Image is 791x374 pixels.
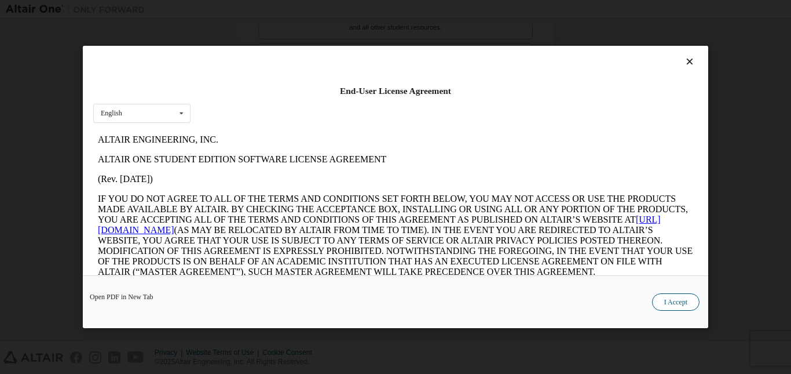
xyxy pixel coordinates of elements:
a: Open PDF in New Tab [90,293,153,300]
div: English [101,110,122,117]
div: End-User License Agreement [93,85,698,97]
button: I Accept [652,293,700,311]
p: ALTAIR ENGINEERING, INC. [5,5,600,15]
p: ALTAIR ONE STUDENT EDITION SOFTWARE LICENSE AGREEMENT [5,24,600,35]
a: [URL][DOMAIN_NAME] [5,85,567,105]
p: (Rev. [DATE]) [5,44,600,55]
p: IF YOU DO NOT AGREE TO ALL OF THE TERMS AND CONDITIONS SET FORTH BELOW, YOU MAY NOT ACCESS OR USE... [5,64,600,147]
p: This Altair One Student Edition Software License Agreement (“Agreement”) is between Altair Engine... [5,157,600,198]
